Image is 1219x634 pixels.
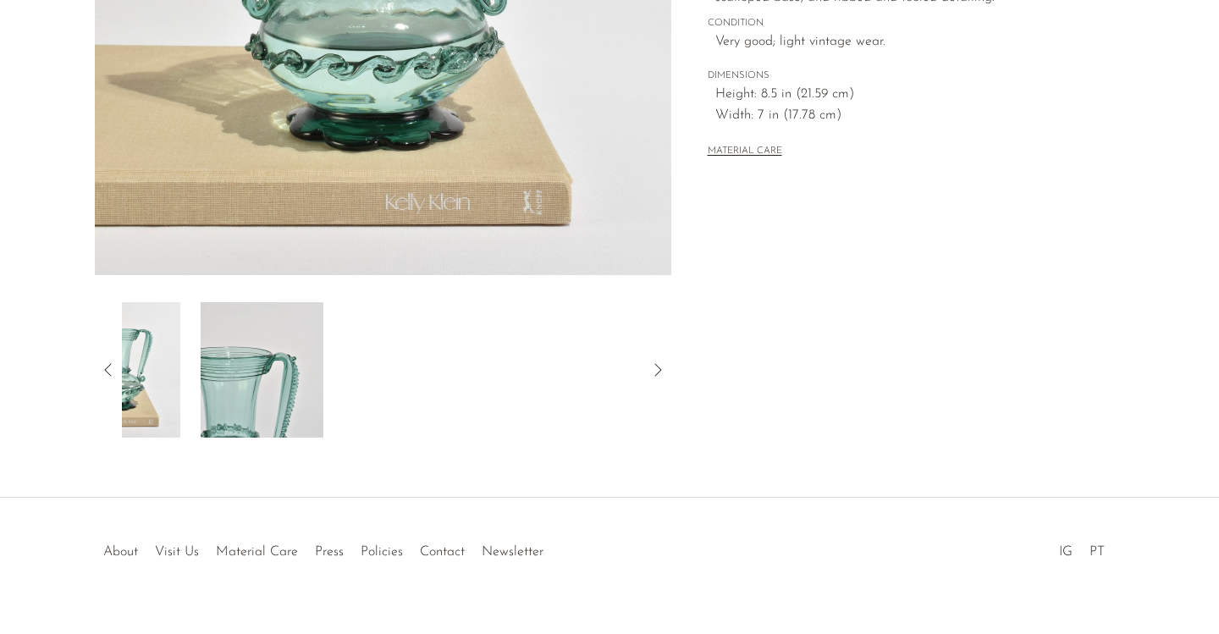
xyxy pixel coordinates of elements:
[708,69,1089,84] span: DIMENSIONS
[715,84,1089,106] span: Height: 8.5 in (21.59 cm)
[58,302,180,438] img: Romanesque Green Glass Vase
[1059,545,1073,559] a: IG
[708,16,1089,31] span: CONDITION
[95,532,552,564] ul: Quick links
[361,545,403,559] a: Policies
[155,545,199,559] a: Visit Us
[315,545,344,559] a: Press
[420,545,465,559] a: Contact
[216,545,298,559] a: Material Care
[201,302,323,438] img: Romanesque Green Glass Vase
[1051,532,1113,564] ul: Social Medias
[708,146,782,158] button: MATERIAL CARE
[1089,545,1105,559] a: PT
[103,545,138,559] a: About
[715,105,1089,127] span: Width: 7 in (17.78 cm)
[715,31,1089,53] span: Very good; light vintage wear.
